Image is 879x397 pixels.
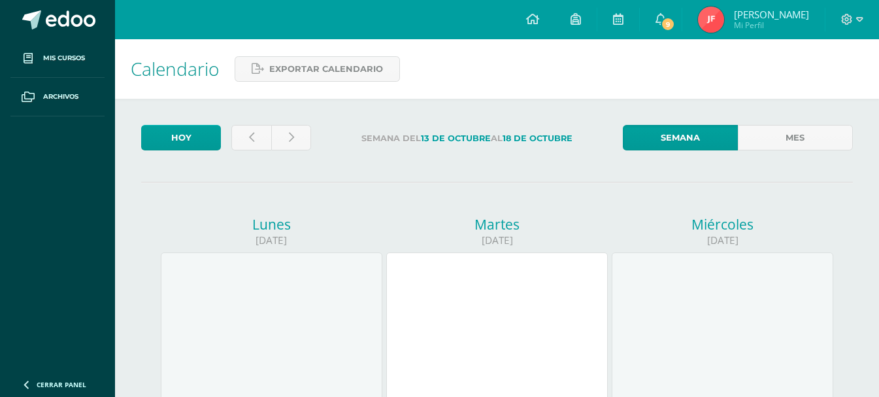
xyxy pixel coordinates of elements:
strong: 13 de Octubre [421,133,491,143]
div: Lunes [161,215,382,233]
div: [DATE] [161,233,382,247]
a: Archivos [10,78,105,116]
div: Martes [386,215,608,233]
span: 9 [661,17,675,31]
a: Mes [738,125,853,150]
span: Mis cursos [43,53,85,63]
img: b173394b32e6d2bb5d87e7accdfec27e.png [698,7,724,33]
span: Cerrar panel [37,380,86,389]
div: Miércoles [612,215,833,233]
a: Mis cursos [10,39,105,78]
div: [DATE] [386,233,608,247]
span: Exportar calendario [269,57,383,81]
a: Exportar calendario [235,56,400,82]
a: Semana [623,125,738,150]
label: Semana del al [322,125,612,152]
span: Mi Perfil [734,20,809,31]
span: Calendario [131,56,219,81]
strong: 18 de Octubre [503,133,572,143]
a: Hoy [141,125,221,150]
div: [DATE] [612,233,833,247]
span: Archivos [43,92,78,102]
span: [PERSON_NAME] [734,8,809,21]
